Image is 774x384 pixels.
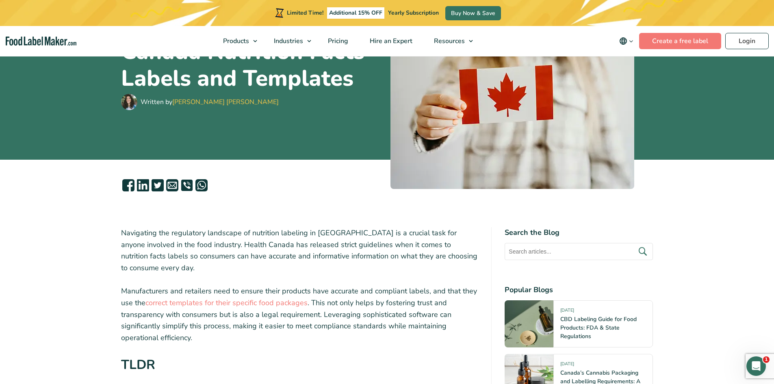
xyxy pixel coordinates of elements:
span: Yearly Subscription [388,9,439,17]
a: Industries [263,26,315,56]
span: Additional 15% OFF [327,7,384,19]
input: Search articles... [505,243,653,260]
p: Manufacturers and retailers need to ensure their products have accurate and compliant labels, and... [121,285,479,344]
span: Hire an Expert [367,37,413,46]
span: [DATE] [560,361,574,370]
iframe: Intercom live chat [746,356,766,376]
h4: Popular Blogs [505,284,653,295]
a: Hire an Expert [359,26,421,56]
a: correct templates for their specific food packages [145,298,308,308]
a: Pricing [317,26,357,56]
strong: TLDR [121,356,155,373]
p: Navigating the regulatory landscape of nutrition labeling in [GEOGRAPHIC_DATA] is a crucial task ... [121,227,479,274]
a: [PERSON_NAME] [PERSON_NAME] [172,98,279,106]
span: 1 [763,356,770,363]
h1: Canada Nutrition Facts Labels and Templates [121,38,384,92]
img: Maria Abi Hanna - Food Label Maker [121,94,137,110]
a: Resources [423,26,477,56]
a: Create a free label [639,33,721,49]
div: Written by [141,97,279,107]
span: Products [221,37,250,46]
a: Login [725,33,769,49]
span: Resources [431,37,466,46]
a: Buy Now & Save [445,6,501,20]
a: CBD Labeling Guide for Food Products: FDA & State Regulations [560,315,637,340]
span: Industries [271,37,304,46]
span: [DATE] [560,307,574,317]
h4: Search the Blog [505,227,653,238]
a: Products [212,26,261,56]
span: Limited Time! [287,9,323,17]
span: Pricing [325,37,349,46]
